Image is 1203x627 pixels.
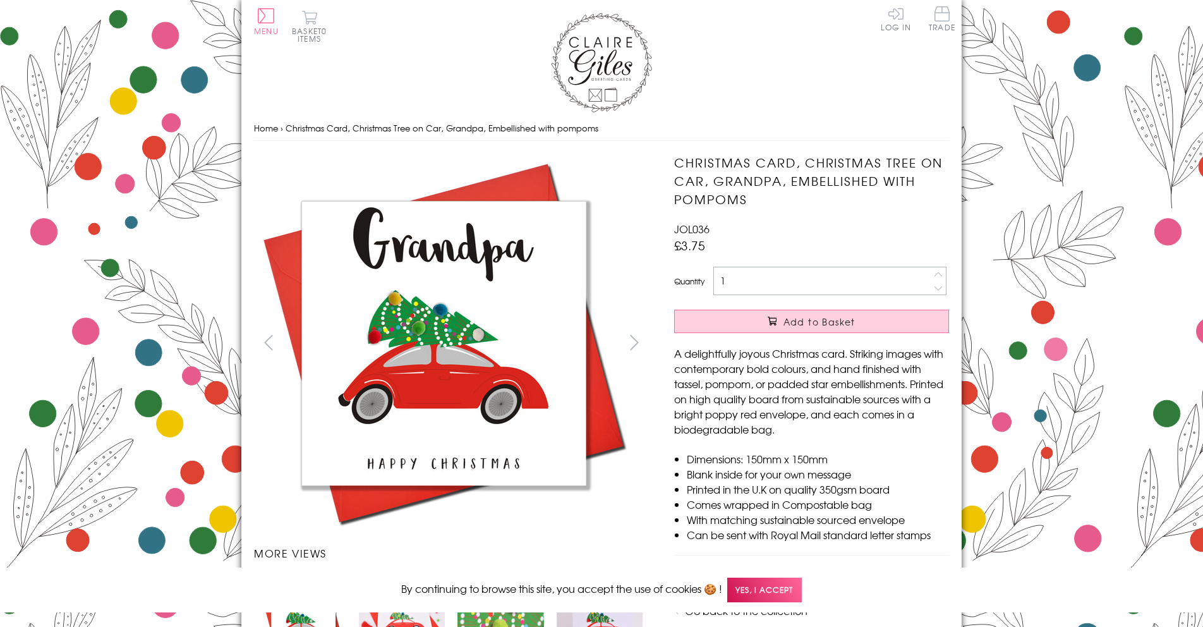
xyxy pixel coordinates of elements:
[727,578,802,602] span: Yes, I accept
[674,346,949,437] p: A delightfully joyous Christmas card. Striking images with contemporary bold colours, and hand fi...
[674,310,949,333] button: Add to Basket
[674,276,704,287] label: Quantity
[929,6,955,33] a: Trade
[254,116,949,142] nav: breadcrumbs
[687,527,949,542] li: Can be sent with Royal Mail standard letter stamps
[674,221,710,236] span: JOL036
[254,545,649,561] h3: More views
[286,122,598,134] span: Christmas Card, Christmas Tree on Car, Grandpa, Embellished with pompoms
[620,328,649,356] button: next
[674,154,949,208] h1: Christmas Card, Christmas Tree on Car, Grandpa, Embellished with pompoms
[254,122,278,134] a: Home
[687,451,949,466] li: Dimensions: 150mm x 150mm
[674,236,705,254] span: £3.75
[687,466,949,482] li: Blank inside for your own message
[929,6,955,31] span: Trade
[281,122,283,134] span: ›
[551,13,652,113] img: Claire Giles Greetings Cards
[783,315,855,328] span: Add to Basket
[687,497,949,512] li: Comes wrapped in Compostable bag
[254,8,279,35] button: Menu
[254,328,282,356] button: prev
[298,25,327,44] span: 0 items
[254,154,633,533] img: Christmas Card, Christmas Tree on Car, Grandpa, Embellished with pompoms
[649,154,1028,533] img: Christmas Card, Christmas Tree on Car, Grandpa, Embellished with pompoms
[687,482,949,497] li: Printed in the U.K on quality 350gsm board
[292,10,327,42] button: Basket0 items
[254,25,279,37] span: Menu
[881,6,911,31] a: Log In
[687,512,949,527] li: With matching sustainable sourced envelope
